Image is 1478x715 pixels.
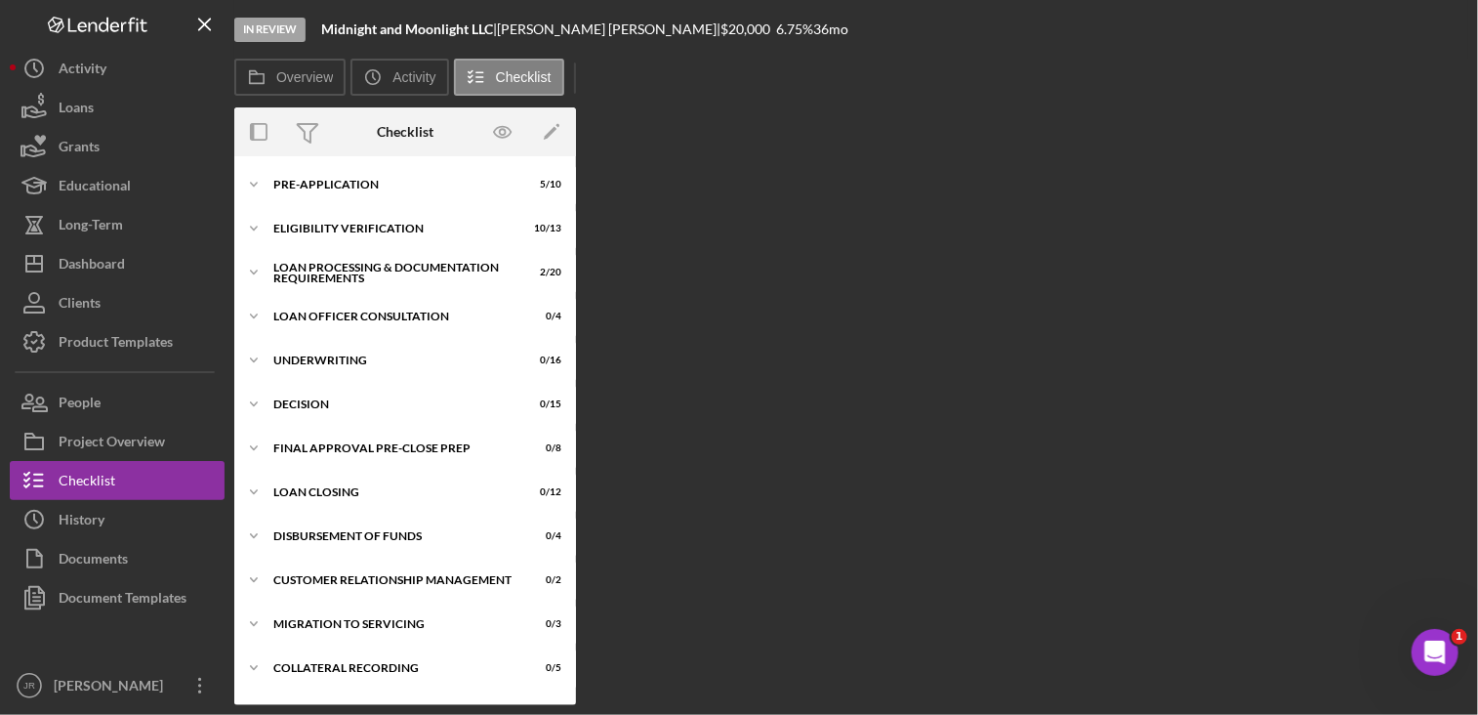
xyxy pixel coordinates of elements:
div: 2 / 20 [526,267,561,278]
button: People [10,383,225,422]
div: History [59,500,104,544]
div: Collateral Recording [273,662,513,674]
div: 6.75 % [776,21,813,37]
div: 0 / 12 [526,486,561,498]
div: 0 / 16 [526,355,561,366]
button: Activity [10,49,225,88]
div: 0 / 2 [526,574,561,586]
button: Checklist [454,59,564,96]
b: Midnight and Moonlight LLC [321,21,493,37]
div: Pre-Application [273,179,513,190]
div: 0 / 15 [526,399,561,410]
div: 0 / 4 [526,311,561,322]
button: Educational [10,166,225,205]
div: Checklist [377,124,433,140]
div: Loan Closing [273,486,513,498]
label: Overview [276,69,333,85]
button: Dashboard [10,244,225,283]
div: Migration to Servicing [273,618,513,630]
div: 0 / 8 [526,442,561,454]
div: Grants [59,127,100,171]
div: 5 / 10 [526,179,561,190]
button: Clients [10,283,225,322]
text: JR [23,681,35,692]
button: Grants [10,127,225,166]
label: Activity [392,69,435,85]
div: Loan Processing & Documentation Requirements [273,262,513,284]
div: Customer Relationship Management [273,574,513,586]
div: 0 / 4 [526,530,561,542]
div: Checklist [59,461,115,505]
button: Overview [234,59,346,96]
div: [PERSON_NAME] [49,666,176,710]
div: Dashboard [59,244,125,288]
button: Project Overview [10,422,225,461]
iframe: Intercom live chat [1412,629,1458,676]
div: Clients [59,283,101,327]
button: Loans [10,88,225,127]
div: Eligibility Verification [273,223,513,234]
label: Checklist [496,69,552,85]
button: Product Templates [10,322,225,361]
div: People [59,383,101,427]
span: 1 [1452,629,1467,645]
div: Project Overview [59,422,165,466]
button: Activity [350,59,448,96]
button: JR[PERSON_NAME] [10,666,225,705]
div: In Review [234,18,306,42]
button: Documents [10,539,225,578]
div: 36 mo [813,21,848,37]
div: Document Templates [59,578,186,622]
div: Long-Term [59,205,123,249]
div: 0 / 3 [526,618,561,630]
div: Underwriting [273,355,513,366]
span: $20,000 [720,21,770,37]
div: Loans [59,88,94,132]
div: Educational [59,166,131,210]
div: [PERSON_NAME] [PERSON_NAME] | [497,21,720,37]
button: Document Templates [10,578,225,617]
div: Product Templates [59,322,173,366]
div: 10 / 13 [526,223,561,234]
div: Decision [273,399,513,410]
button: Checklist [10,461,225,500]
div: Disbursement of Funds [273,530,513,542]
div: Final Approval Pre-Close Prep [273,442,513,454]
div: 0 / 5 [526,662,561,674]
div: Activity [59,49,106,93]
div: | [321,21,497,37]
div: Loan Officer Consultation [273,311,513,322]
button: Long-Term [10,205,225,244]
button: History [10,500,225,539]
div: Documents [59,539,128,583]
